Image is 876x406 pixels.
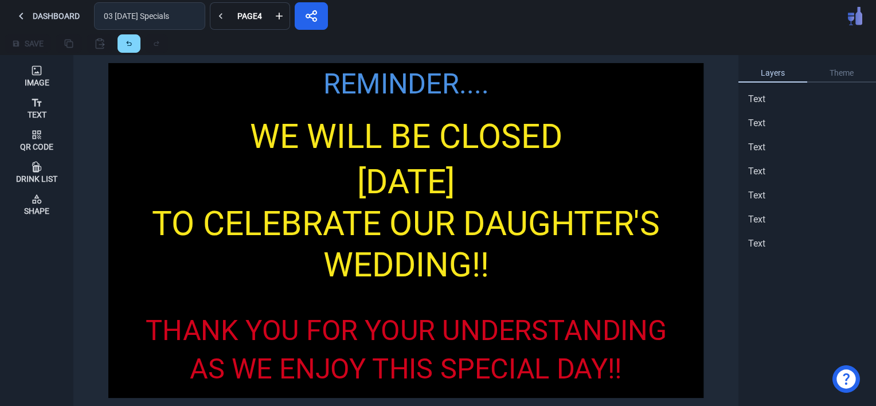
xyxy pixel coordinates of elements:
[5,2,89,30] button: Dashboard
[230,2,269,30] button: Page4
[5,188,69,220] button: Shape
[848,7,862,25] img: Pub Menu
[5,124,69,156] button: Qr Code
[5,92,69,124] button: Text
[5,156,69,188] button: Drink List
[748,116,765,130] span: Text
[748,140,765,154] span: Text
[738,64,807,83] a: Layers
[311,240,502,291] div: WEDDING!!
[235,12,264,20] div: Page 4
[20,143,53,151] div: Qr Code
[24,207,49,215] div: Shape
[807,64,876,83] a: Theme
[16,175,57,183] div: Drink List
[748,213,765,227] span: Text
[119,199,692,249] div: TO CELEBRATE OUR DAUGHTER'S
[234,111,578,162] div: WE WILL BE CLOSED
[748,165,765,178] span: Text
[28,111,46,119] div: Text
[5,60,69,92] button: Image
[134,310,678,352] div: THANK YOU FOR YOUR UNDERSTANDING
[306,63,505,105] div: REMINDER....
[138,348,674,390] div: AS WE ENJOY THIS SPECIAL DAY!!
[748,237,765,251] span: Text
[748,92,765,106] span: Text
[25,79,49,87] div: Image
[748,189,765,202] span: Text
[142,157,670,208] div: [DATE]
